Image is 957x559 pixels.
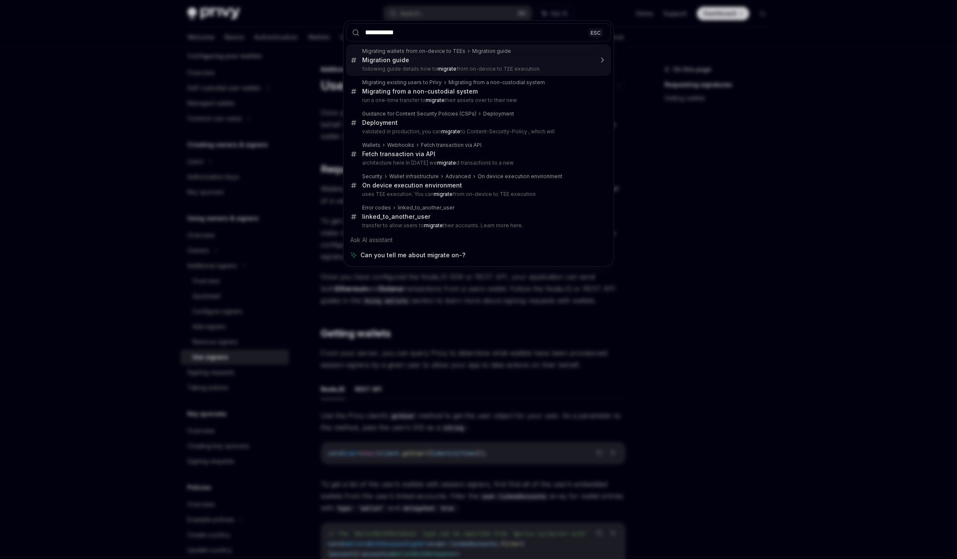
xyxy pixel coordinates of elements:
b: migrate [434,191,453,197]
p: following guide details how to from on-device to TEE execution. [362,66,593,72]
div: Migrating existing users to Privy [362,79,442,86]
div: On device execution environment [478,173,562,180]
div: Deployment [483,110,514,117]
div: Migrating from a non-custodial system [448,79,545,86]
div: Advanced [445,173,471,180]
div: linked_to_another_user [398,204,454,211]
p: run a one-time transfer to their assets over to their new [362,97,593,104]
p: uses TEE execution. You can from on-device to TEE execution [362,191,593,198]
div: Ask AI assistant [346,232,611,248]
div: Webhooks [387,142,414,149]
b: migrate [437,66,456,72]
b: migrate [426,97,445,103]
div: On device execution environment [362,182,462,189]
p: transfer to allow users to their accounts. Learn more here. [362,222,593,229]
div: linked_to_another_user [362,213,430,220]
div: Security [362,173,382,180]
div: ESC [588,28,603,37]
div: Error codes [362,204,391,211]
div: Fetch transaction via API [362,150,435,158]
b: migrate [424,222,443,229]
div: Fetch transaction via API [421,142,481,149]
span: Can you tell me about migrate on-? [360,251,465,259]
div: Migrating wallets from on-device to TEEs [362,48,465,55]
div: Deployment [362,119,398,127]
p: validated in production, you can to Content-Security-Policy , which will [362,128,593,135]
div: Migrating from a non-custodial system [362,88,478,95]
b: migrate [441,128,460,135]
div: Migration guide [472,48,511,55]
div: Migration guide [362,56,409,64]
p: architecture here In [DATE] we d transactions to a new [362,160,593,166]
div: Guidance for Content Security Policies (CSPs) [362,110,476,117]
div: Wallet infrastructure [389,173,439,180]
div: Wallets [362,142,380,149]
b: migrate [437,160,456,166]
